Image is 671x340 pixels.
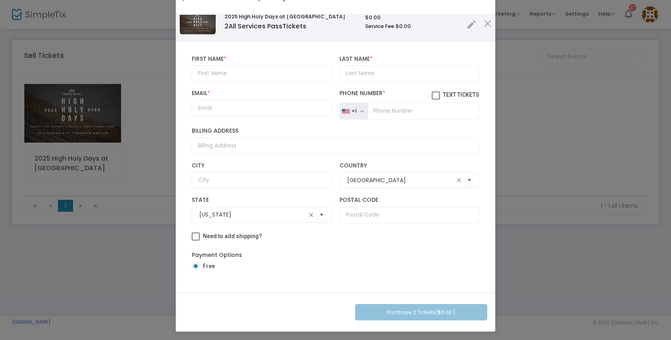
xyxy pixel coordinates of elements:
span: clear [454,175,464,185]
img: HighHolidays2.png [180,12,216,35]
button: Select [464,172,475,189]
label: Postal Code [339,197,479,204]
h6: Service Fee $0.00 [365,23,459,30]
label: Email [192,90,332,97]
input: First Name [192,66,332,82]
label: Last Name [339,56,479,63]
button: Select [316,207,327,223]
div: +1 [351,108,357,114]
label: First Name [192,56,332,63]
h6: $0.00 [365,14,459,21]
input: Email [192,100,332,117]
input: Select State [199,211,306,219]
img: cross.png [484,20,491,27]
span: Need to add shipping? [203,233,262,239]
input: Select Country [347,176,454,185]
span: 2 [224,22,228,31]
label: Payment Options [192,251,242,259]
span: Tickets [282,22,306,31]
label: Billing Address [192,127,479,135]
input: Last Name [339,66,479,82]
input: Billing Address [192,138,479,154]
h6: 2025 High Holy Days at [GEOGRAPHIC_DATA] [224,14,357,20]
input: City [192,172,332,189]
label: Country [339,162,479,169]
span: Free [200,262,215,270]
label: City [192,162,332,169]
span: Text Tickets [443,91,479,98]
span: All Services Pass [224,22,306,31]
input: Postal Code [339,207,479,223]
button: +1 [339,103,368,119]
label: Phone Number [339,90,479,99]
input: Phone Number [368,103,479,119]
label: State [192,197,332,204]
span: clear [306,210,316,220]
